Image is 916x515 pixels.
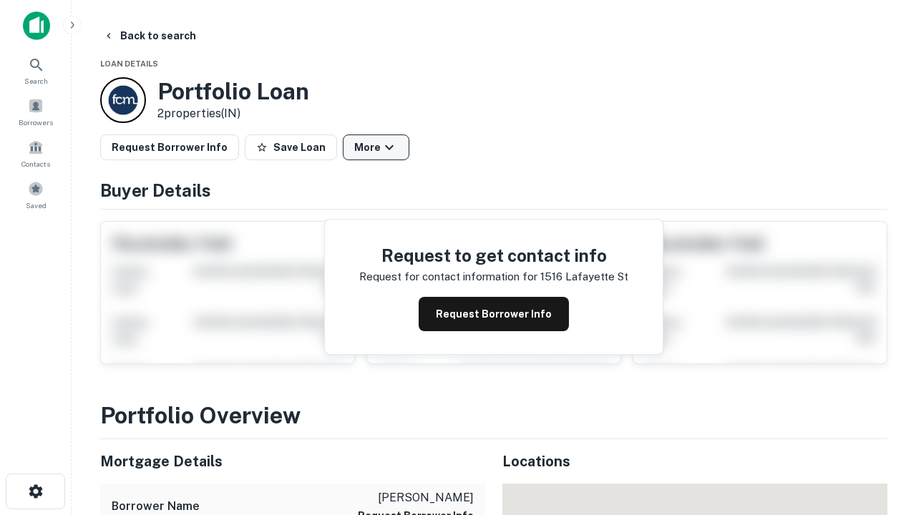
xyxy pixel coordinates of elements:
span: Search [24,75,48,87]
h3: Portfolio Loan [157,78,309,105]
a: Contacts [4,134,67,172]
h4: Buyer Details [100,177,887,203]
p: 1516 lafayette st [540,268,628,285]
button: Request Borrower Info [419,297,569,331]
h5: Mortgage Details [100,451,485,472]
img: capitalize-icon.png [23,11,50,40]
h5: Locations [502,451,887,472]
button: Save Loan [245,134,337,160]
button: Back to search [97,23,202,49]
span: Borrowers [19,117,53,128]
span: Loan Details [100,59,158,68]
h6: Borrower Name [112,498,200,515]
h4: Request to get contact info [359,242,628,268]
a: Search [4,51,67,89]
iframe: Chat Widget [844,401,916,469]
span: Contacts [21,158,50,170]
p: Request for contact information for [359,268,537,285]
h3: Portfolio Overview [100,398,887,433]
span: Saved [26,200,47,211]
button: Request Borrower Info [100,134,239,160]
p: [PERSON_NAME] [358,489,474,506]
p: 2 properties (IN) [157,105,309,122]
a: Saved [4,175,67,214]
a: Borrowers [4,92,67,131]
button: More [343,134,409,160]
